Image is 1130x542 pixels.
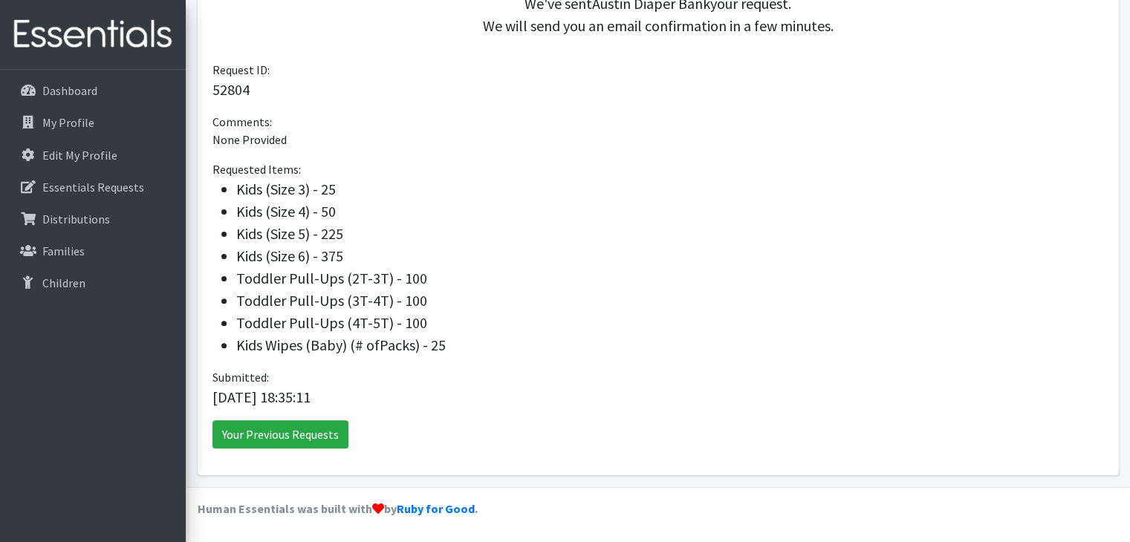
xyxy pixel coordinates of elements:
[198,501,478,516] strong: Human Essentials was built with by .
[212,62,270,77] span: Request ID:
[236,312,1104,334] li: Toddler Pull-Ups (4T-5T) - 100
[236,223,1104,245] li: Kids (Size 5) - 225
[212,162,301,177] span: Requested Items:
[42,83,97,98] p: Dashboard
[212,420,348,448] a: Your Previous Requests
[6,268,180,298] a: Children
[397,501,475,516] a: Ruby for Good
[42,244,85,258] p: Families
[42,148,117,163] p: Edit My Profile
[212,114,272,129] span: Comments:
[6,76,180,105] a: Dashboard
[42,275,85,290] p: Children
[212,132,287,147] span: None Provided
[236,178,1104,200] li: Kids (Size 3) - 25
[6,108,180,137] a: My Profile
[6,172,180,202] a: Essentials Requests
[236,200,1104,223] li: Kids (Size 4) - 50
[42,115,94,130] p: My Profile
[236,290,1104,312] li: Toddler Pull-Ups (3T-4T) - 100
[212,79,1104,101] p: 52804
[212,370,269,385] span: Submitted:
[236,334,1104,356] li: Kids Wipes (Baby) (# ofPacks) - 25
[6,204,180,234] a: Distributions
[6,236,180,266] a: Families
[42,180,144,195] p: Essentials Requests
[6,10,180,59] img: HumanEssentials
[212,386,1104,408] p: [DATE] 18:35:11
[42,212,110,226] p: Distributions
[6,140,180,170] a: Edit My Profile
[236,245,1104,267] li: Kids (Size 6) - 375
[236,267,1104,290] li: Toddler Pull-Ups (2T-3T) - 100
